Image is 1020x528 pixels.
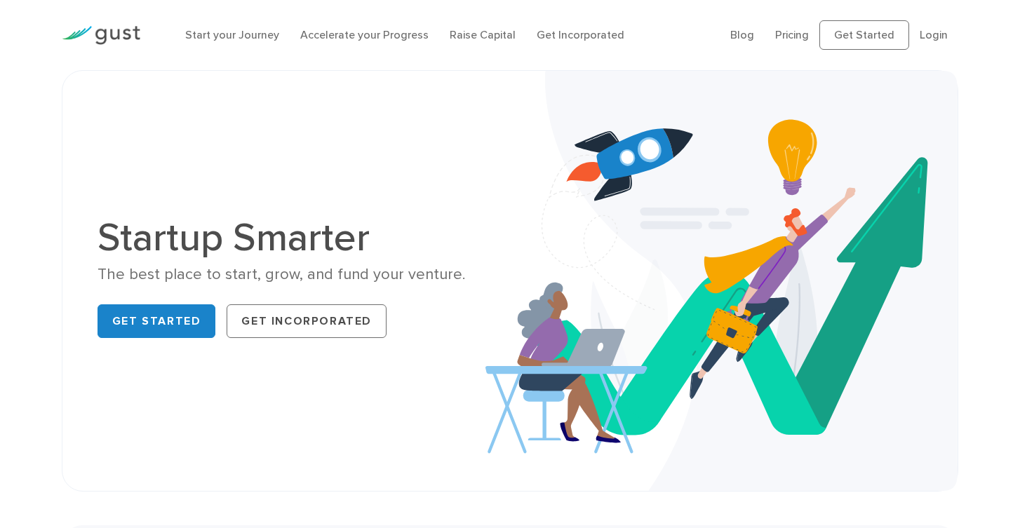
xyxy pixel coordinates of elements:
img: Startup Smarter Hero [485,71,958,491]
a: Get Incorporated [537,28,624,41]
a: Accelerate your Progress [300,28,429,41]
h1: Startup Smarter [98,218,499,257]
a: Get Started [98,304,216,338]
a: Blog [730,28,754,41]
a: Start your Journey [185,28,279,41]
a: Get Incorporated [227,304,387,338]
a: Raise Capital [450,28,516,41]
a: Pricing [775,28,809,41]
a: Login [920,28,948,41]
img: Gust Logo [62,26,140,45]
div: The best place to start, grow, and fund your venture. [98,264,499,285]
a: Get Started [819,20,909,50]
